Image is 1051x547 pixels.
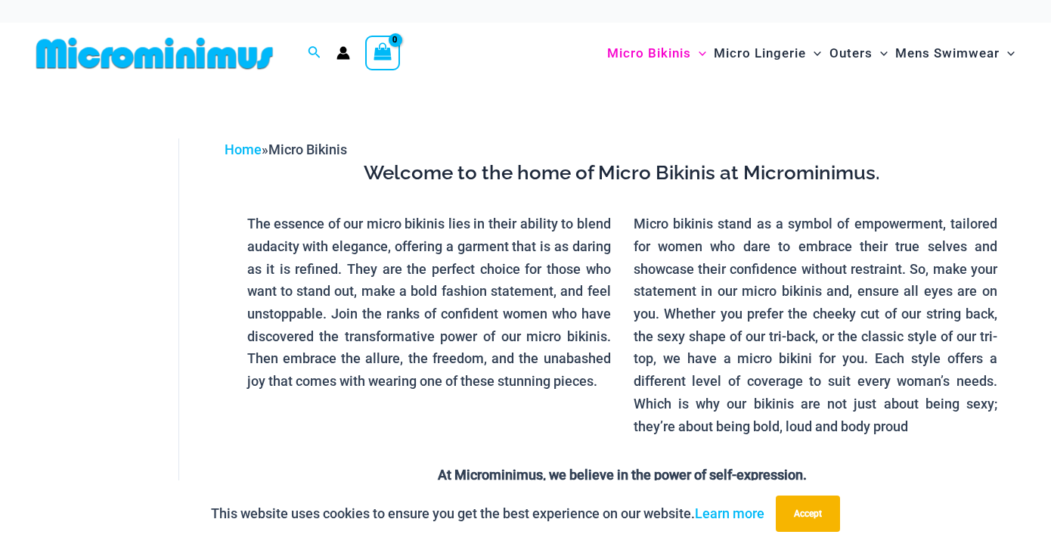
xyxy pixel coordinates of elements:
[603,30,710,76] a: Micro BikinisMenu ToggleMenu Toggle
[695,505,764,521] a: Learn more
[225,141,262,157] a: Home
[30,36,279,70] img: MM SHOP LOGO FLAT
[438,467,807,483] strong: At Microminimus, we believe in the power of self-expression.
[247,213,611,393] p: The essence of our micro bikinis lies in their ability to blend audacity with elegance, offering ...
[895,34,1000,73] span: Mens Swimwear
[601,28,1021,79] nav: Site Navigation
[776,496,840,532] button: Accept
[225,141,347,157] span: »
[710,30,825,76] a: Micro LingerieMenu ToggleMenu Toggle
[365,36,400,70] a: View Shopping Cart, empty
[826,30,891,76] a: OutersMenu ToggleMenu Toggle
[38,126,174,429] iframe: TrustedSite Certified
[336,46,350,60] a: Account icon link
[607,34,691,73] span: Micro Bikinis
[1000,34,1015,73] span: Menu Toggle
[634,213,997,437] p: Micro bikinis stand as a symbol of empowerment, tailored for women who dare to embrace their true...
[829,34,873,73] span: Outers
[891,30,1018,76] a: Mens SwimwearMenu ToggleMenu Toggle
[873,34,888,73] span: Menu Toggle
[38,480,111,499] span: shopping
[211,502,764,525] p: This website uses cookies to ensure you get the best experience on our website.
[236,160,1009,186] h3: Welcome to the home of Micro Bikinis at Microminimus.
[308,44,321,63] a: Search icon link
[691,34,706,73] span: Menu Toggle
[268,141,347,157] span: Micro Bikinis
[806,34,821,73] span: Menu Toggle
[714,34,806,73] span: Micro Lingerie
